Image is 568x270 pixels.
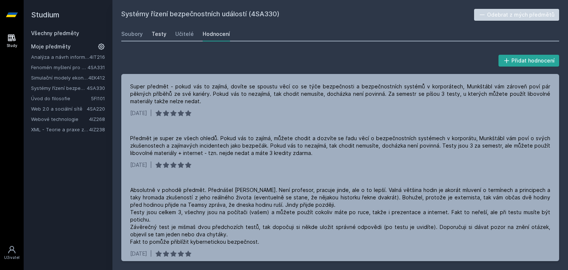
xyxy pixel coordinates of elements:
div: Učitelé [175,30,194,38]
a: Webové technologie [31,115,89,123]
a: Všechny předměty [31,30,79,36]
h2: Systémy řízení bezpečnostních událostí (4SA330) [121,9,474,21]
button: Odebrat z mých předmětů [474,9,559,21]
span: Moje předměty [31,43,71,50]
a: Web 2.0 a sociální sítě [31,105,87,112]
a: Fenomén myšlení pro manažery [31,64,88,71]
div: [DATE] [130,250,147,257]
div: Hodnocení [203,30,230,38]
a: XML - Teorie a praxe značkovacích jazyků [31,126,89,133]
a: 5FI101 [91,95,105,101]
a: 4IZ238 [89,126,105,132]
a: 4IT216 [89,54,105,60]
a: Hodnocení [203,27,230,41]
div: Uživatel [4,255,20,260]
div: | [150,161,152,169]
a: 4SA331 [88,64,105,70]
a: Testy [152,27,166,41]
a: Analýza a návrh informačních systémů [31,53,89,61]
div: Absolutně v pohodě předmět. Přednášel [PERSON_NAME]. Není profesor, pracuje jinde, ale o to lepší... [130,186,550,246]
div: Study [7,43,17,48]
a: Study [1,30,22,52]
a: 4IZ268 [89,116,105,122]
div: Super předmět - pokud vás to zajímá, dovíte se spoustu věcí co se týče bezpečnosti a bezpečnostní... [130,83,550,105]
div: Soubory [121,30,143,38]
a: Soubory [121,27,143,41]
div: Testy [152,30,166,38]
button: Přidat hodnocení [498,55,559,67]
div: | [150,109,152,117]
a: 4EK412 [88,75,105,81]
a: Simulační modely ekonomických procesů [31,74,88,81]
div: [DATE] [130,161,147,169]
a: Úvod do filosofie [31,95,91,102]
a: Uživatel [1,242,22,264]
a: Systémy řízení bezpečnostních událostí [31,84,87,92]
a: Učitelé [175,27,194,41]
div: [DATE] [130,109,147,117]
a: 4SA330 [87,85,105,91]
div: Předmět je super ze všech ohledů. Pokud vás to zajímá, můžete chodit a dozvíte se řadu věcí o bez... [130,135,550,157]
a: 4SA220 [87,106,105,112]
div: | [150,250,152,257]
